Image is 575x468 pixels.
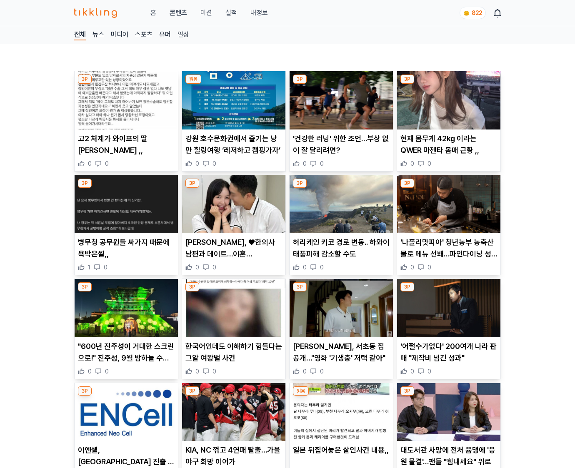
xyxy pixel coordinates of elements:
span: 0 [410,159,414,168]
img: 한국어인데도 이해하기 힘들다는 그알 여왕벌 사건 [182,279,285,337]
img: 병무청 공무원들 싸가지 때문에 욕박은썰,, [75,175,178,234]
img: KIA, NC 꺾고 4연패 탈출…가을야구 희망 이어가 [182,383,285,441]
div: 3P '건강한 러닝' 위한 조언…부상 없이 잘 달리려면? '건강한 러닝' 위한 조언…부상 없이 잘 달리려면? 0 0 [289,71,393,172]
img: 장영란, ♥한의사 남편과 데이트…이혼 홍진경 "보기 좋습니다" [182,175,285,234]
div: 3P 하석진, 서초동 집 공개…"영화 '기생충' 저택 같아" [PERSON_NAME], 서초동 집 공개…"영화 '기생충' 저택 같아" 0 0 [289,279,393,379]
span: 0 [104,263,107,271]
span: 0 [320,367,324,376]
div: 읽음 [293,386,309,396]
img: 하석진, 서초동 집 공개…"영화 '기생충' 저택 같아" [290,279,393,337]
img: '어쩔수가없다' 200여개 나라 판매 "제작비 넘긴 성과" [397,279,500,337]
img: 강원 호수문화권에서 즐기는 낭만 힐링여행 ‘레저하고 캠핑가자’ [182,71,285,129]
img: '건강한 러닝' 위한 조언…부상 없이 잘 달리려면? [290,71,393,129]
span: 0 [303,263,307,271]
div: 3P '나폴리맛피아' 청년농부 농축산물로 메뉴 선봬…파인다이닝 성료 '나폴리맛피아' 청년농부 농축산물로 메뉴 선봬…파인다이닝 성료 0 0 [397,175,501,276]
span: 0 [195,263,199,271]
div: 읽음 강원 호수문화권에서 즐기는 낭만 힐링여행 ‘레저하고 캠핑가자’ 강원 호수문화권에서 즐기는 낭만 힐링여행 ‘레저하고 캠핑가자’ 0 0 [182,71,286,172]
a: coin 822 [460,7,484,19]
span: 0 [212,263,216,271]
div: 읽음 [185,75,201,84]
span: 0 [195,159,199,168]
div: 3P [78,75,92,84]
button: 미션 [200,8,212,18]
span: 0 [427,159,431,168]
p: '건강한 러닝' 위한 조언…부상 없이 잘 달리려면? [293,133,390,156]
div: 3P '어쩔수가없다' 200여개 나라 판매 "제작비 넘긴 성과" '어쩔수가없다' 200여개 나라 판매 "제작비 넘긴 성과" 0 0 [397,279,501,379]
span: 0 [320,159,324,168]
span: 0 [303,159,307,168]
a: 유머 [159,30,171,40]
p: 일본 뒤집어놓은 살인사건 내용,, [293,444,390,456]
span: 0 [427,263,431,271]
span: 0 [88,159,92,168]
p: 허리케인 키코 경로 변동.. 하와이 태풍피해 감소할 수도 [293,236,390,260]
span: 0 [212,159,216,168]
a: 실적 [225,8,237,18]
div: 3P [185,282,199,291]
div: 3P [78,386,92,396]
div: 3P "600년 진주성이 거대한 스크린으로!" 진주성, 9월 밤하늘 수놓는 미디어아트 "600년 진주성이 거대한 스크린으로!" 진주성, 9월 밤하늘 수놓는 미디어아트 0 0 [74,279,178,379]
img: 허리케인 키코 경로 변동.. 하와이 태풍피해 감소할 수도 [290,175,393,234]
a: 내정보 [250,8,268,18]
span: 1 [88,263,90,271]
div: 3P [400,282,414,291]
p: "600년 진주성이 거대한 스크린으로!" 진주성, 9월 밤하늘 수놓는 미디어아트 [78,341,175,364]
a: 일상 [177,30,189,40]
img: '나폴리맛피아' 청년농부 농축산물로 메뉴 선봬…파인다이닝 성료 [397,175,500,234]
div: 3P [293,75,307,84]
a: 미디어 [111,30,128,40]
a: 콘텐츠 [170,8,187,18]
p: 대도서관 사망에 전처 윰댕에 '응원 물결'…팬들 "힘내세요" 위로 [400,444,497,468]
img: coin [463,10,470,17]
div: 3P [400,386,414,396]
a: 뉴스 [92,30,104,40]
span: 0 [410,263,414,271]
img: 현재 몸무게 42kg 이라는 QWER 마젠타 몸매 근황 ,, [397,71,500,129]
div: 3P 한국어인데도 이해하기 힘들다는 그알 여왕벌 사건 한국어인데도 이해하기 힘들다는 그알 여왕벌 사건 0 0 [182,279,286,379]
img: 이엔셀, 일본 진출 가속화…신약개발 클러스터 첫 참가 [75,383,178,441]
div: 3P [185,386,199,396]
div: 3P [78,179,92,188]
img: 일본 뒤집어놓은 살인사건 내용,, [290,383,393,441]
p: 이엔셀, [GEOGRAPHIC_DATA] 진출 가속화…신약개발 클러스터 첫 참가 [78,444,175,468]
span: 0 [427,367,431,376]
img: "600년 진주성이 거대한 스크린으로!" 진주성, 9월 밤하늘 수놓는 미디어아트 [75,279,178,337]
span: 0 [195,367,199,376]
span: 0 [212,367,216,376]
p: 한국어인데도 이해하기 힘들다는 그알 여왕벌 사건 [185,341,282,364]
img: 고2 처제가 와이프의 딸이랍니다 ,, [75,71,178,129]
p: KIA, NC 꺾고 4연패 탈출…가을야구 희망 이어가 [185,444,282,468]
div: 3P [400,179,414,188]
span: 0 [88,367,92,376]
p: 강원 호수문화권에서 즐기는 낭만 힐링여행 ‘레저하고 캠핑가자’ [185,133,282,156]
p: 병무청 공무원들 싸가지 때문에 욕박은썰,, [78,236,175,260]
div: 3P [400,75,414,84]
a: 전체 [74,30,86,40]
p: '어쩔수가없다' 200여개 나라 판매 "제작비 넘긴 성과" [400,341,497,364]
div: 3P 고2 처제가 와이프의 딸이랍니다 ,, 고2 처제가 와이프의 딸[PERSON_NAME] ,, 0 0 [74,71,178,172]
span: 0 [105,367,109,376]
div: 3P 허리케인 키코 경로 변동.. 하와이 태풍피해 감소할 수도 허리케인 키코 경로 변동.. 하와이 태풍피해 감소할 수도 0 0 [289,175,393,276]
span: 0 [105,159,109,168]
div: 3P [185,179,199,188]
div: 3P [293,282,307,291]
p: [PERSON_NAME], 서초동 집 공개…"영화 '기생충' 저택 같아" [293,341,390,364]
a: 홈 [150,8,156,18]
div: 3P 현재 몸무게 42kg 이라는 QWER 마젠타 몸매 근황 ,, 현재 몸무게 42kg 이라는 QWER 마젠타 몸매 근황 ,, 0 0 [397,71,501,172]
img: 대도서관 사망에 전처 윰댕에 '응원 물결'…팬들 "힘내세요" 위로 [397,383,500,441]
span: 0 [303,367,307,376]
div: 3P [293,179,307,188]
p: 현재 몸무게 42kg 이라는 QWER 마젠타 몸매 근황 ,, [400,133,497,156]
span: 0 [410,367,414,376]
p: 고2 처제가 와이프의 딸[PERSON_NAME] ,, [78,133,175,156]
p: [PERSON_NAME], ♥한의사 남편과 데이트…이혼 [PERSON_NAME] "[PERSON_NAME] 좋습니다" [185,236,282,260]
div: 3P 장영란, ♥한의사 남편과 데이트…이혼 홍진경 "보기 좋습니다" [PERSON_NAME], ♥한의사 남편과 데이트…이혼 [PERSON_NAME] "[PERSON_NAME]... [182,175,286,276]
span: 0 [320,263,324,271]
div: 3P 병무청 공무원들 싸가지 때문에 욕박은썰,, 병무청 공무원들 싸가지 때문에 욕박은썰,, 1 0 [74,175,178,276]
img: 티끌링 [74,8,117,18]
div: 3P [78,282,92,291]
span: 822 [472,10,482,16]
p: '나폴리맛피아' 청년농부 농축산물로 메뉴 선봬…파인다이닝 성료 [400,236,497,260]
a: 스포츠 [135,30,152,40]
